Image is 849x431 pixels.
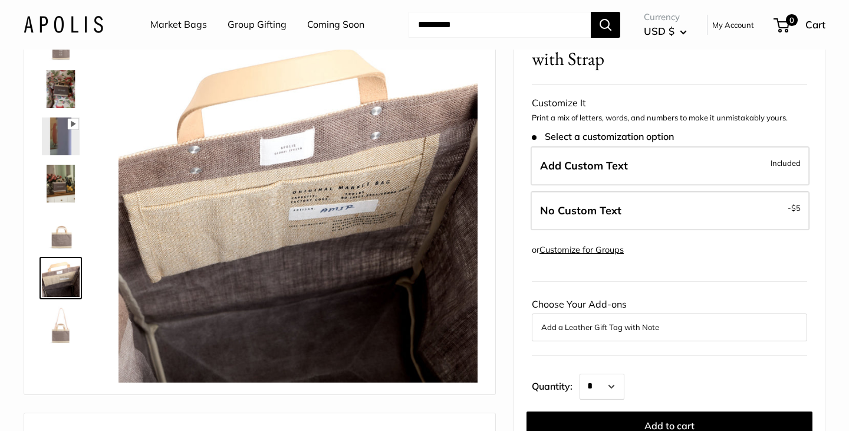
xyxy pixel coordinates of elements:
span: Add Custom Text [540,159,628,172]
span: Petite Market Bag in Deep Taupe with Strap [532,26,765,70]
button: Add a Leather Gift Tag with Note [541,320,798,334]
img: Apolis [24,16,103,33]
a: Petite Market Bag in Deep Taupe with Strap [40,304,82,347]
button: Search [591,12,620,38]
button: USD $ [644,22,687,41]
p: Print a mix of letters, words, and numbers to make it unmistakably yours. [532,112,807,124]
span: Select a customization option [532,131,674,142]
a: Coming Soon [307,16,364,34]
span: No Custom Text [540,204,621,217]
a: Group Gifting [228,16,287,34]
a: Market Bags [150,16,207,34]
img: Petite Market Bag in Deep Taupe with Strap [42,70,80,108]
span: Currency [644,9,687,25]
a: Petite Market Bag in Deep Taupe with Strap [40,68,82,110]
span: USD $ [644,25,674,37]
span: 0 [786,14,798,26]
span: Included [771,156,801,170]
a: Petite Market Bag in Deep Taupe with Strap [40,115,82,158]
div: Customize It [532,94,807,112]
input: Search... [409,12,591,38]
img: Petite Market Bag in Deep Taupe with Strap [42,165,80,203]
img: Petite Market Bag in Deep Taupe with Strap [42,259,80,297]
span: $5 [791,203,801,213]
a: Petite Market Bag in Deep Taupe with Strap [40,210,82,252]
span: - [788,201,801,215]
a: Petite Market Bag in Deep Taupe with Strap [40,162,82,205]
img: Petite Market Bag in Deep Taupe with Strap [42,212,80,250]
a: Petite Market Bag in Deep Taupe with Strap [40,257,82,299]
a: Customize for Groups [539,244,624,255]
label: Add Custom Text [531,146,809,185]
label: Leave Blank [531,191,809,230]
span: Cart [805,18,825,31]
label: Quantity: [532,370,580,400]
div: Choose Your Add-ons [532,296,807,341]
img: Petite Market Bag in Deep Taupe with Strap [42,117,80,155]
a: My Account [712,18,754,32]
a: 0 Cart [775,15,825,34]
img: Petite Market Bag in Deep Taupe with Strap [42,306,80,344]
img: Petite Market Bag in Deep Taupe with Strap [119,23,478,383]
div: or [532,242,624,258]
